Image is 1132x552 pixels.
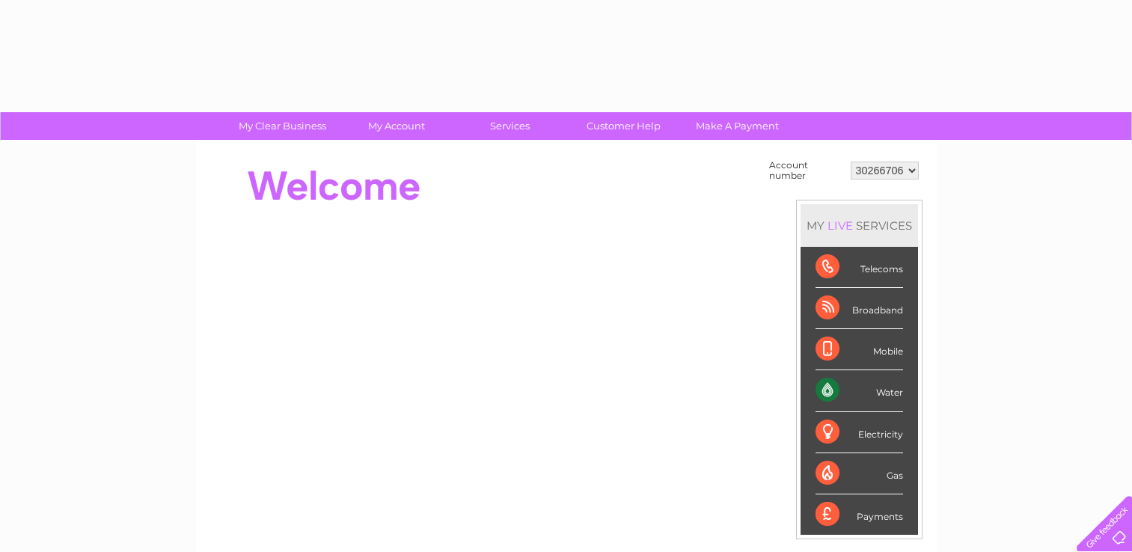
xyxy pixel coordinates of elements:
[816,412,903,453] div: Electricity
[816,288,903,329] div: Broadband
[816,494,903,535] div: Payments
[824,218,856,233] div: LIVE
[334,112,458,140] a: My Account
[816,370,903,411] div: Water
[816,329,903,370] div: Mobile
[816,453,903,494] div: Gas
[221,112,344,140] a: My Clear Business
[801,204,918,247] div: MY SERVICES
[448,112,572,140] a: Services
[816,247,903,288] div: Telecoms
[765,156,847,185] td: Account number
[562,112,685,140] a: Customer Help
[676,112,799,140] a: Make A Payment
